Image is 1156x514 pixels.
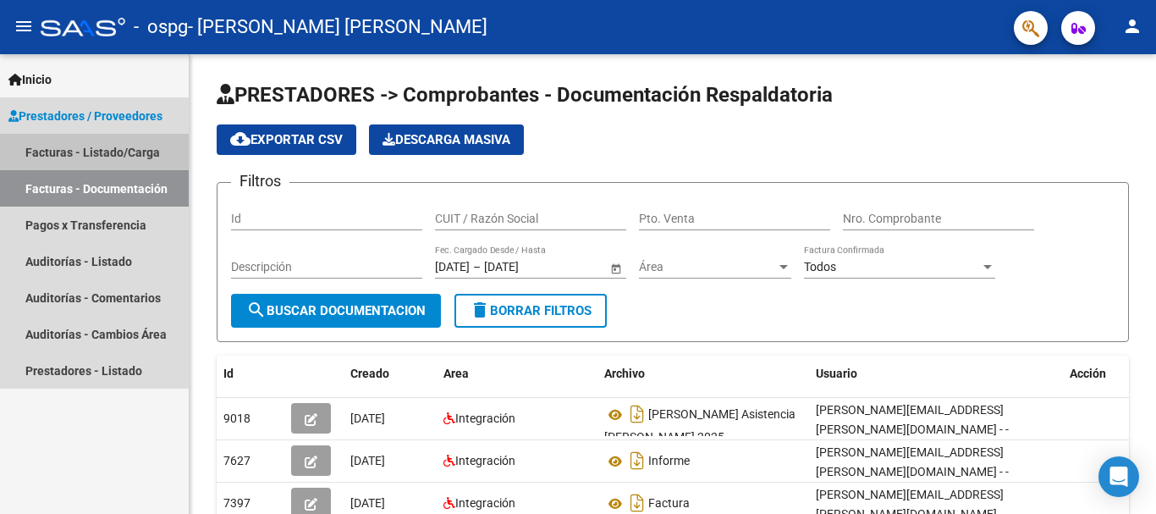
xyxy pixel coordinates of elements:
[484,260,567,274] input: Fecha fin
[246,303,426,318] span: Buscar Documentacion
[223,496,250,510] span: 7397
[1122,16,1142,36] mat-icon: person
[816,445,1009,498] span: [PERSON_NAME][EMAIL_ADDRESS][PERSON_NAME][DOMAIN_NAME] - - [PERSON_NAME] [PERSON_NAME]
[804,260,836,274] span: Todos
[223,412,250,425] span: 9018
[231,169,289,193] h3: Filtros
[648,497,690,511] span: Factura
[344,356,437,392] datatable-header-cell: Creado
[604,367,645,380] span: Archivo
[639,260,776,274] span: Área
[8,107,162,125] span: Prestadores / Proveedores
[626,401,648,428] i: Descargar documento
[443,367,469,380] span: Area
[1063,356,1148,392] datatable-header-cell: Acción
[435,260,470,274] input: Fecha inicio
[455,412,515,425] span: Integración
[223,367,234,380] span: Id
[809,356,1063,392] datatable-header-cell: Usuario
[816,403,1009,456] span: [PERSON_NAME][EMAIL_ADDRESS][PERSON_NAME][DOMAIN_NAME] - - [PERSON_NAME] [PERSON_NAME]
[470,300,490,320] mat-icon: delete
[230,129,250,149] mat-icon: cloud_download
[437,356,597,392] datatable-header-cell: Area
[217,124,356,155] button: Exportar CSV
[1098,456,1139,497] div: Open Intercom Messenger
[350,412,385,425] span: [DATE]
[604,408,795,445] span: [PERSON_NAME] Asistencia [PERSON_NAME] 2025
[231,294,441,328] button: Buscar Documentacion
[816,367,857,380] span: Usuario
[454,294,607,328] button: Borrar Filtros
[230,132,343,147] span: Exportar CSV
[350,496,385,510] span: [DATE]
[350,367,389,380] span: Creado
[14,16,34,36] mat-icon: menu
[470,303,592,318] span: Borrar Filtros
[473,260,481,274] span: –
[134,8,188,46] span: - ospg
[350,454,385,467] span: [DATE]
[648,455,690,468] span: Informe
[455,454,515,467] span: Integración
[1070,367,1106,380] span: Acción
[8,70,52,89] span: Inicio
[188,8,487,46] span: - [PERSON_NAME] [PERSON_NAME]
[369,124,524,155] button: Descarga Masiva
[369,124,524,155] app-download-masive: Descarga masiva de comprobantes (adjuntos)
[246,300,267,320] mat-icon: search
[217,83,833,107] span: PRESTADORES -> Comprobantes - Documentación Respaldatoria
[597,356,809,392] datatable-header-cell: Archivo
[455,496,515,510] span: Integración
[607,259,625,277] button: Open calendar
[223,454,250,467] span: 7627
[626,447,648,474] i: Descargar documento
[217,356,284,392] datatable-header-cell: Id
[383,132,510,147] span: Descarga Masiva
